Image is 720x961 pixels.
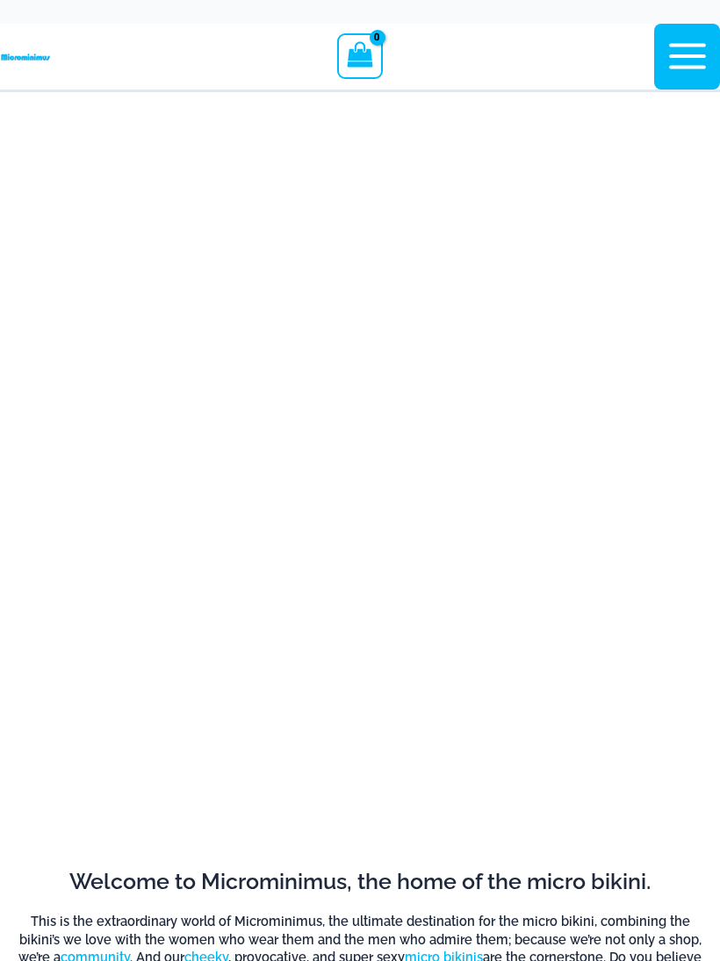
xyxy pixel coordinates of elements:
a: View Shopping Cart, empty [337,33,382,79]
h2: Welcome to Microminimus, the home of the micro bikini. [18,867,702,896]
